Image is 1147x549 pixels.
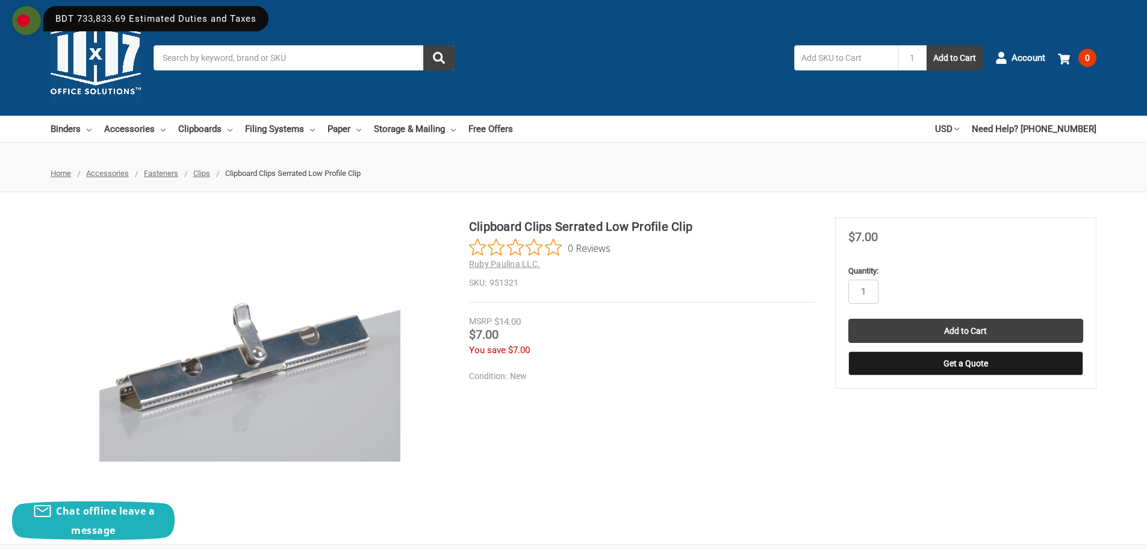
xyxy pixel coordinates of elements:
a: Filing Systems [245,116,315,142]
h1: Clipboard Clips Serrated Low Profile Clip [469,218,815,236]
a: Binders [51,116,92,142]
span: $7.00 [508,345,530,356]
span: $7.00 [848,230,878,244]
img: duty and tax information for Bangladesh [12,6,41,35]
a: Storage & Mailing [374,116,456,142]
a: Free Offers [468,116,513,142]
a: Paper [328,116,361,142]
button: Get a Quote [848,351,1083,375]
span: Chat offline leave a message [56,504,155,537]
span: Account [1012,51,1045,65]
a: Fasteners [144,169,178,178]
a: Clipboards [178,116,232,142]
div: MSRP [469,315,492,328]
div: BDT 733,833.69 Estimated Duties and Taxes [43,6,269,31]
span: $14.00 [494,316,521,327]
a: Account [995,42,1045,74]
input: Add to Cart [848,319,1083,343]
label: Quantity: [848,265,1083,277]
span: 0 Reviews [568,239,611,257]
a: 0 [1058,42,1096,74]
a: Need Help? [PHONE_NUMBER] [972,116,1096,142]
span: Clipboard Clips Serrated Low Profile Clip [225,169,361,178]
a: USD [935,116,959,142]
button: Chat offline leave a message [12,501,175,540]
button: Add to Cart [927,45,983,71]
dt: SKU: [469,277,486,289]
a: Clips [193,169,210,178]
span: You save [469,345,506,356]
span: $7.00 [469,327,499,342]
iframe: Google Customer Reviews [1048,516,1147,549]
input: Search by keyword, brand or SKU [154,45,455,71]
a: Ruby Paulina LLC. [469,259,540,269]
a: Accessories [104,116,166,142]
dt: Condition: [469,370,507,383]
input: Add SKU to Cart [794,45,898,71]
dd: New [469,370,810,383]
a: Home [51,169,71,178]
button: Rated 0 out of 5 stars from 0 reviews. Jump to reviews. [469,239,611,257]
dd: 951321 [469,277,815,289]
span: 0 [1078,49,1096,67]
img: 11x17.com [51,13,141,103]
a: Accessories [86,169,129,178]
img: Clipboard Clips Serrated Low Profile Clip [99,275,400,461]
